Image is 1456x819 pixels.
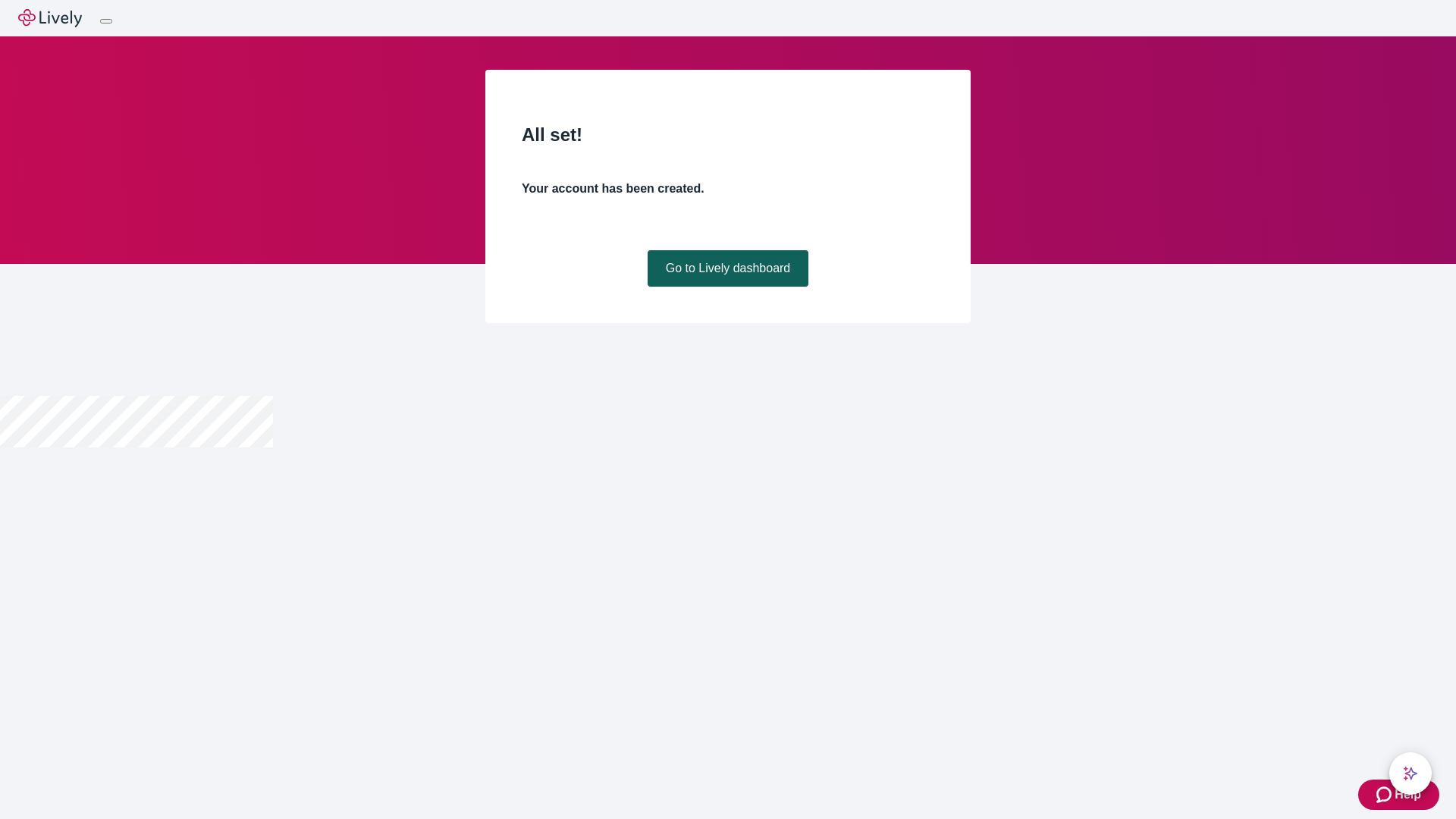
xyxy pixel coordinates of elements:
button: Zendesk support iconHelp [1358,780,1439,810]
span: Help [1395,786,1421,804]
h2: All set! [522,121,934,149]
a: Go to Lively dashboard [648,250,809,287]
h4: Your account has been created. [522,180,934,198]
button: chat [1389,752,1432,795]
svg: Zendesk support icon [1376,786,1395,804]
img: Lively [18,9,82,27]
button: Log out [100,19,112,24]
svg: Lively AI Assistant [1403,766,1418,781]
